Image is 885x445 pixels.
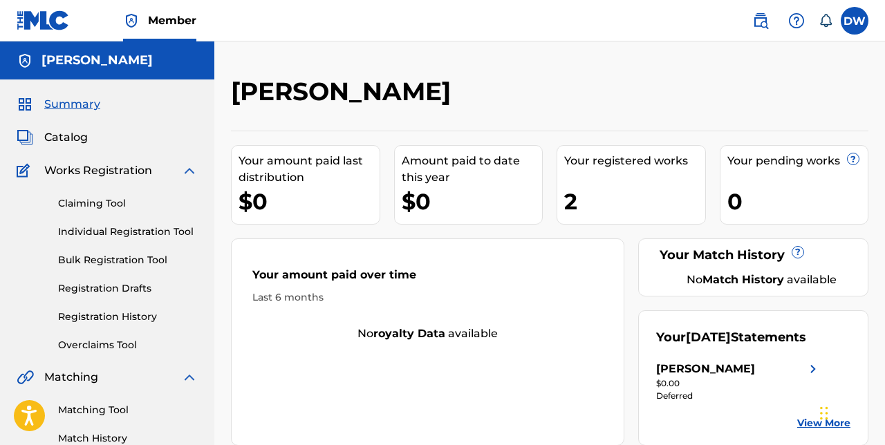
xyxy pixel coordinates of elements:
img: MLC Logo [17,10,70,30]
div: Amount paid to date this year [402,153,543,186]
img: expand [181,369,198,386]
div: User Menu [841,7,868,35]
span: Member [148,12,196,28]
span: Summary [44,96,100,113]
div: Your Statements [656,328,806,347]
div: 0 [727,186,868,217]
img: right chevron icon [805,361,821,377]
img: Summary [17,96,33,113]
img: help [788,12,805,29]
div: $0 [402,186,543,217]
span: Matching [44,369,98,386]
a: View More [797,416,850,430]
img: Matching [17,369,34,386]
a: [PERSON_NAME]right chevron icon$0.00Deferred [656,361,821,402]
div: Your amount paid last distribution [239,153,380,186]
a: CatalogCatalog [17,129,88,146]
img: Accounts [17,53,33,69]
div: Your pending works [727,153,868,169]
div: [PERSON_NAME] [656,361,755,377]
div: Last 6 months [252,290,603,305]
div: $0 [239,186,380,217]
div: $0.00 [656,377,821,390]
div: No available [673,272,850,288]
div: No available [232,325,624,342]
iframe: Resource Center [846,267,885,378]
img: Catalog [17,129,33,146]
a: Registration History [58,310,198,324]
span: ? [848,153,859,164]
a: Bulk Registration Tool [58,253,198,267]
a: Claiming Tool [58,196,198,211]
div: Your registered works [564,153,705,169]
span: [DATE] [686,330,731,345]
img: Works Registration [17,162,35,179]
h2: [PERSON_NAME] [231,76,458,107]
div: Deferred [656,390,821,402]
strong: royalty data [373,327,445,340]
a: Individual Registration Tool [58,225,198,239]
h5: David Nathaniel Wortham [41,53,153,68]
img: Top Rightsholder [123,12,140,29]
a: SummarySummary [17,96,100,113]
div: Your amount paid over time [252,267,603,290]
iframe: Chat Widget [816,379,885,445]
span: Works Registration [44,162,152,179]
img: search [752,12,769,29]
a: Overclaims Tool [58,338,198,352]
div: Drag [820,392,828,434]
strong: Match History [702,273,784,286]
div: 2 [564,186,705,217]
div: Help [783,7,810,35]
div: Your Match History [656,246,850,265]
a: Registration Drafts [58,281,198,296]
a: Matching Tool [58,403,198,417]
span: ? [792,247,803,258]
a: Public Search [747,7,774,35]
img: expand [181,162,198,179]
span: Catalog [44,129,88,146]
div: Notifications [819,14,832,28]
